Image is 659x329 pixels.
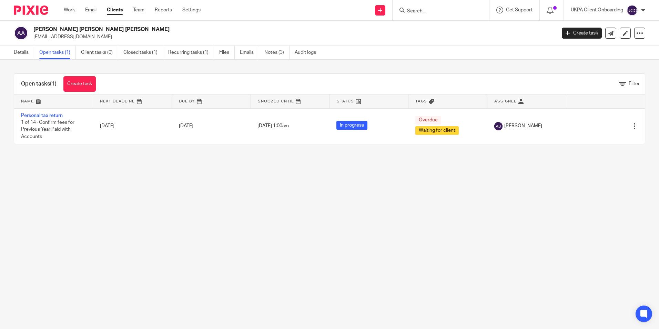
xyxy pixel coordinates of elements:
img: svg%3E [494,122,503,130]
img: Pixie [14,6,48,15]
span: [DATE] 1:00am [257,124,289,129]
a: Closed tasks (1) [123,46,163,59]
a: Emails [240,46,259,59]
a: Audit logs [295,46,321,59]
td: [DATE] [93,108,172,144]
a: Details [14,46,34,59]
p: [EMAIL_ADDRESS][DOMAIN_NAME] [33,33,551,40]
h1: Open tasks [21,80,57,88]
a: Client tasks (0) [81,46,118,59]
a: Create task [63,76,96,92]
span: Tags [415,99,427,103]
p: UKPA Client Onboarding [571,7,623,13]
a: Create task [562,28,602,39]
span: Overdue [415,116,441,124]
span: Status [337,99,354,103]
span: In progress [336,121,367,130]
span: 1 of 14 · Confirm fees for Previous Year Paid with Accounts [21,120,74,139]
span: (1) [50,81,57,87]
a: Email [85,7,97,13]
img: svg%3E [627,5,638,16]
input: Search [406,8,468,14]
a: Recurring tasks (1) [168,46,214,59]
span: [PERSON_NAME] [504,122,542,129]
a: Team [133,7,144,13]
a: Settings [182,7,201,13]
a: Personal tax return [21,113,63,118]
span: Snoozed Until [258,99,294,103]
span: Waiting for client [415,126,459,135]
a: Reports [155,7,172,13]
a: Work [64,7,75,13]
a: Open tasks (1) [39,46,76,59]
a: Notes (3) [264,46,290,59]
a: Clients [107,7,123,13]
h2: [PERSON_NAME] [PERSON_NAME] [PERSON_NAME] [33,26,448,33]
span: [DATE] [179,123,193,128]
img: svg%3E [14,26,28,40]
span: Get Support [506,8,533,12]
a: Files [219,46,235,59]
span: Filter [629,81,640,86]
